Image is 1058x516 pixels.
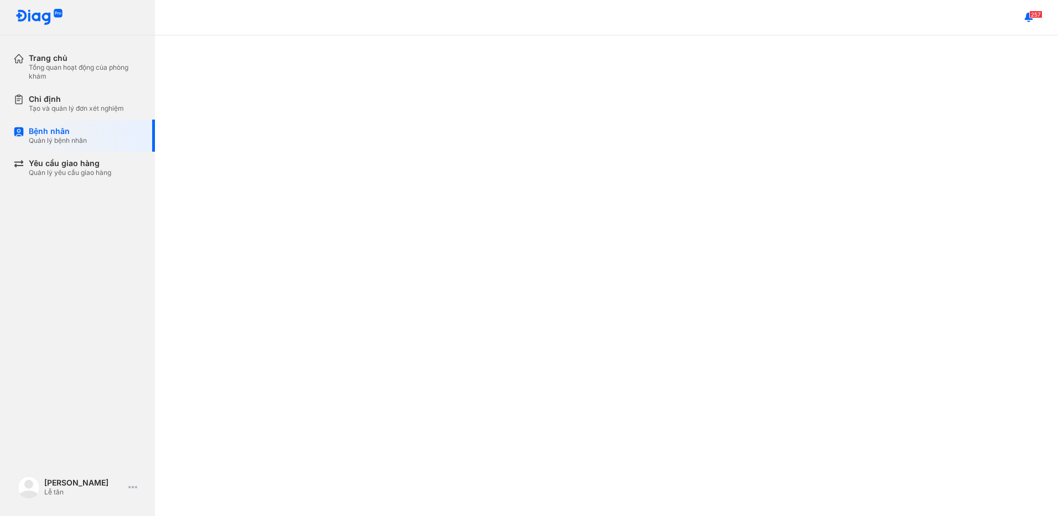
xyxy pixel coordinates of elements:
div: Quản lý yêu cầu giao hàng [29,168,111,177]
div: Chỉ định [29,94,124,104]
div: [PERSON_NAME] [44,478,124,488]
span: 257 [1029,11,1043,18]
div: Trang chủ [29,53,142,63]
div: Yêu cầu giao hàng [29,158,111,168]
img: logo [15,9,63,26]
div: Bệnh nhân [29,126,87,136]
img: logo [18,476,40,498]
div: Tạo và quản lý đơn xét nghiệm [29,104,124,113]
div: Tổng quan hoạt động của phòng khám [29,63,142,81]
div: Quản lý bệnh nhân [29,136,87,145]
div: Lễ tân [44,488,124,497]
